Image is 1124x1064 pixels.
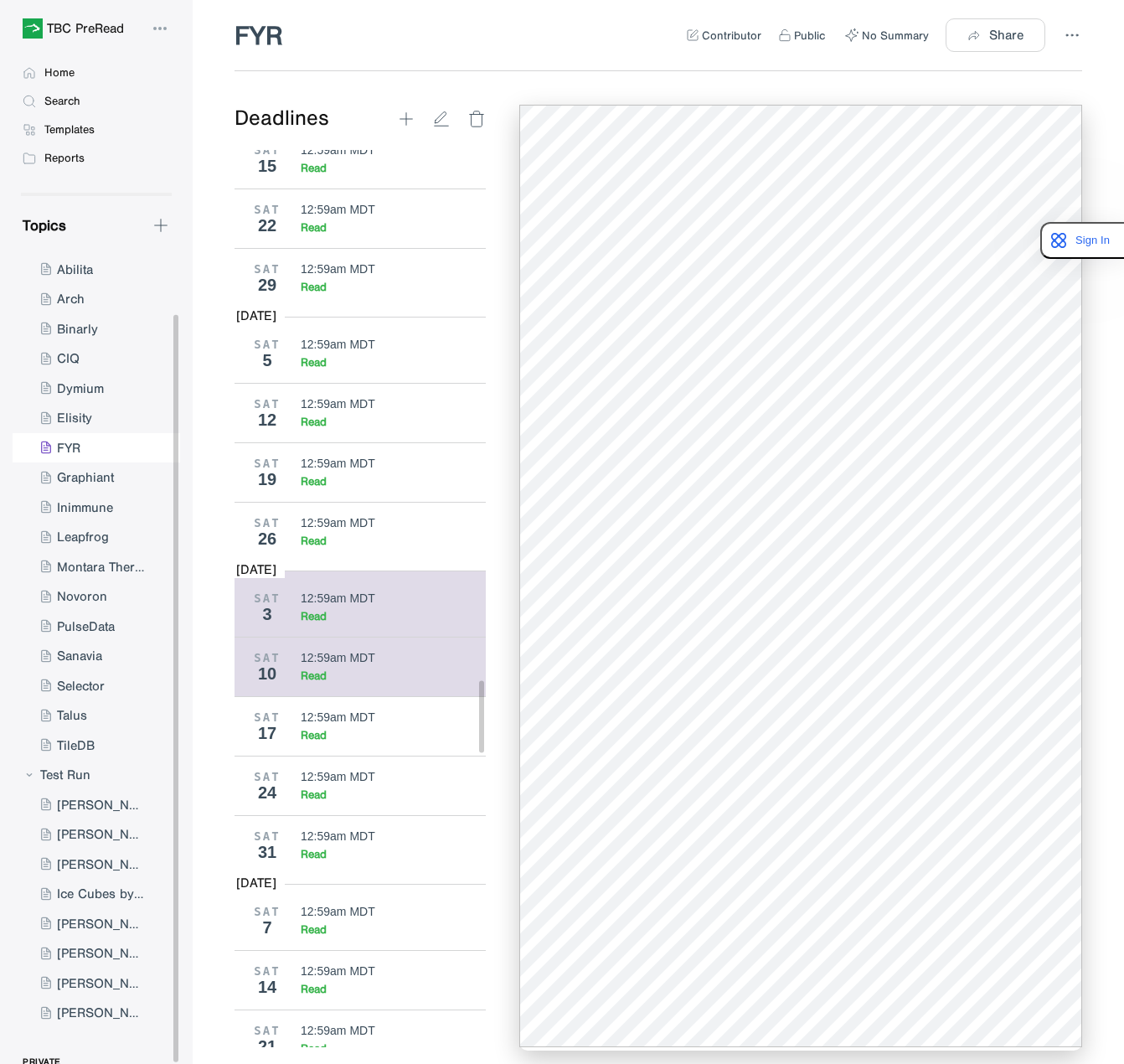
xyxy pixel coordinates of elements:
[246,918,288,937] div: 7
[989,28,1023,43] div: Share
[301,1024,375,1037] div: 12:59am MDT
[13,216,66,235] div: Topics
[246,262,288,276] div: SAT
[246,529,288,548] div: 26
[246,724,288,742] div: 17
[246,143,288,157] div: SAT
[246,783,288,802] div: 24
[301,922,327,937] div: Read
[301,669,327,683] div: Read
[236,561,276,578] div: [DATE]
[246,516,288,529] div: SAT
[246,591,288,605] div: SAT
[301,710,375,724] div: 12:59am MDT
[301,457,375,470] div: 12:59am MDT
[301,143,375,157] div: 12:59am MDT
[246,651,288,664] div: SAT
[246,1037,288,1056] div: 21
[246,351,288,369] div: 5
[44,122,95,137] div: Templates
[236,307,276,324] div: [DATE]
[246,978,288,996] div: 14
[246,411,288,429] div: 12
[301,203,375,216] div: 12:59am MDT
[246,276,288,294] div: 29
[246,338,288,351] div: SAT
[301,964,375,978] div: 12:59am MDT
[246,605,288,623] div: 3
[44,65,75,80] div: Home
[236,875,276,891] div: [DATE]
[246,397,288,411] div: SAT
[301,262,375,276] div: 12:59am MDT
[246,770,288,783] div: SAT
[702,28,761,43] div: Contributor
[301,905,375,918] div: 12:59am MDT
[301,728,327,742] div: Read
[246,203,288,216] div: SAT
[246,843,288,861] div: 31
[246,470,288,488] div: 19
[246,905,288,918] div: SAT
[301,982,327,996] div: Read
[44,151,85,166] div: Reports
[301,516,375,529] div: 12:59am MDT
[301,474,327,488] div: Read
[862,28,929,43] div: No Summary
[301,651,375,664] div: 12:59am MDT
[246,1024,288,1037] div: SAT
[301,397,375,411] div: 12:59am MDT
[246,710,288,724] div: SAT
[235,105,397,133] div: Deadlines
[301,415,327,429] div: Read
[301,591,375,605] div: 12:59am MDT
[301,534,327,548] div: Read
[794,28,825,43] div: Public
[301,161,327,175] div: Read
[246,829,288,843] div: SAT
[246,157,288,175] div: 15
[301,355,327,369] div: Read
[301,847,327,861] div: Read
[301,609,327,623] div: Read
[301,788,327,802] div: Read
[301,280,327,294] div: Read
[246,216,288,235] div: 22
[229,17,287,54] div: FYR
[246,964,288,978] div: SAT
[246,664,288,683] div: 10
[246,457,288,470] div: SAT
[301,338,375,351] div: 12:59am MDT
[301,829,375,843] div: 12:59am MDT
[301,220,327,235] div: Read
[47,22,124,35] div: TBC PreRead
[44,94,80,109] div: Search
[301,770,375,783] div: 12:59am MDT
